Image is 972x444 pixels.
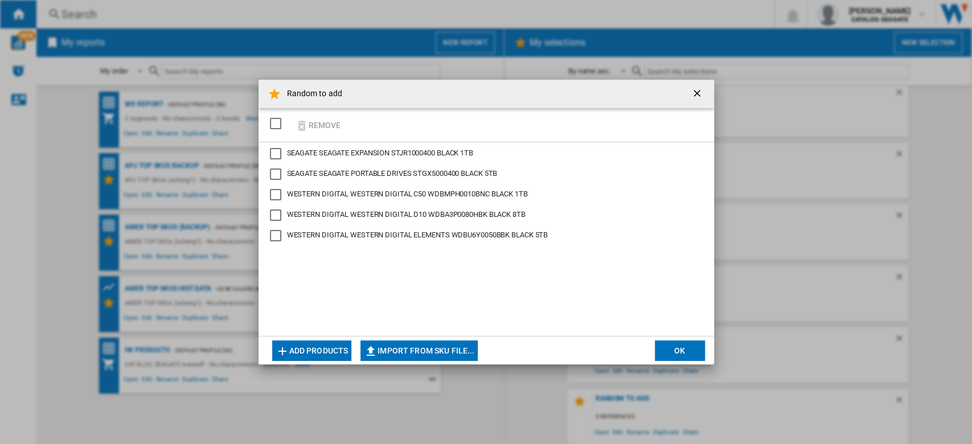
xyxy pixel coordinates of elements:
span: WESTERN DIGITAL WESTERN DIGITAL ELEMENTS WDBU6Y0050BBK BLACK 5TB [287,231,548,239]
button: OK [655,340,705,361]
md-checkbox: SEAGATE PORTABLE DRIVES STGX5000400 BLACK 5TB [270,168,694,180]
ng-md-icon: getI18NText('BUTTONS.CLOSE_DIALOG') [691,88,705,101]
md-checkbox: SELECTIONS.EDITION_POPUP.SELECT_DESELECT [270,114,287,133]
button: Remove [292,112,344,138]
md-checkbox: WESTERN DIGITAL D10 WDBA3P0080HBK BLACK 8TB [270,209,694,221]
md-dialog: Random to ... [259,80,714,364]
button: Import from SKU file... [360,340,478,361]
span: SEAGATE SEAGATE PORTABLE DRIVES STGX5000400 BLACK 5TB [287,169,498,178]
span: WESTERN DIGITAL WESTERN DIGITAL D10 WDBA3P0080HBK BLACK 8TB [287,210,526,219]
button: Add products [272,340,352,361]
h4: Random to add [281,88,342,100]
md-checkbox: WESTERN DIGITAL ELEMENTS WDBU6Y0050BBK BLACK 5TB [270,230,703,241]
span: SEAGATE SEAGATE EXPANSION STJR1000400 BLACK 1TB [287,149,473,157]
md-checkbox: SEAGATE EXPANSION STJR1000400 BLACK 1TB [270,148,694,159]
button: getI18NText('BUTTONS.CLOSE_DIALOG') [687,83,709,105]
span: WESTERN DIGITAL WESTERN DIGITAL C50 WDBMPH0010BNC BLACK 1TB [287,190,528,198]
md-checkbox: WESTERN DIGITAL C50 WDBMPH0010BNC BLACK 1TB [270,189,694,200]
